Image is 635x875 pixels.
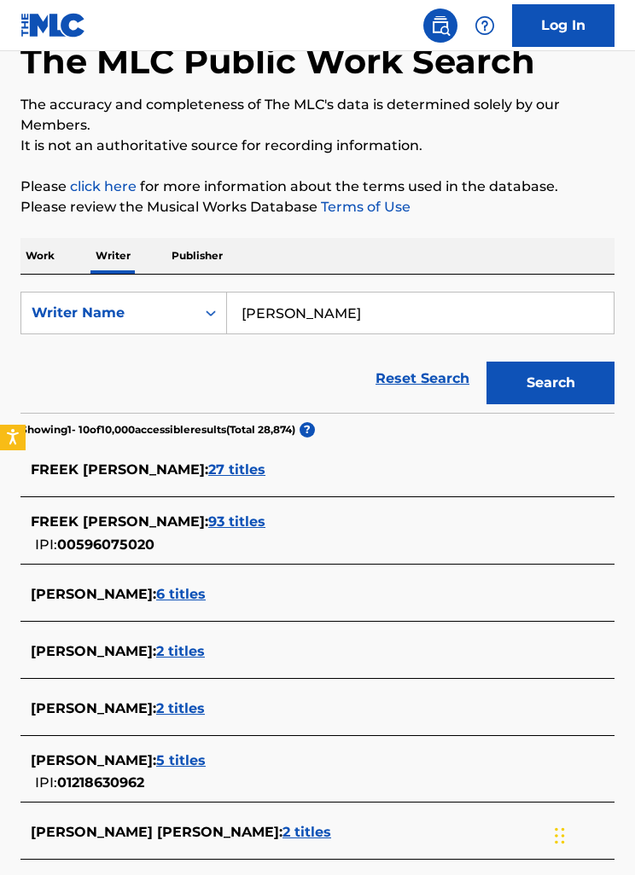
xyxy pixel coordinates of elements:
[70,178,137,194] a: click here
[20,177,615,197] p: Please for more information about the terms used in the database.
[468,9,502,43] div: Help
[486,362,615,404] button: Search
[166,238,228,274] p: Publisher
[156,643,205,659] span: 2 titles
[31,586,156,602] span: [PERSON_NAME] :
[31,824,283,840] span: [PERSON_NAME] [PERSON_NAME] :
[550,793,635,875] iframe: Chat Widget
[31,461,208,478] span: FREEK [PERSON_NAME] :
[156,752,206,768] span: 5 titles
[57,536,154,553] span: 00596075020
[31,700,156,716] span: [PERSON_NAME] :
[156,586,206,602] span: 6 titles
[367,360,478,397] a: Reset Search
[208,513,265,530] span: 93 titles
[300,422,315,437] span: ?
[156,700,205,716] span: 2 titles
[208,461,265,478] span: 27 titles
[31,752,156,768] span: [PERSON_NAME] :
[423,9,457,43] a: Public Search
[31,643,156,659] span: [PERSON_NAME] :
[283,824,331,840] span: 2 titles
[512,4,615,47] a: Log In
[555,810,565,861] div: Drag
[20,197,615,217] p: Please review the Musical Works Database
[32,303,185,323] div: Writer Name
[35,536,57,553] span: IPI:
[20,40,535,83] h1: The MLC Public Work Search
[20,292,615,413] form: Search Form
[20,13,86,38] img: MLC Logo
[31,513,208,530] span: FREEK [PERSON_NAME] :
[317,199,411,215] a: Terms of Use
[475,15,495,36] img: help
[20,136,615,156] p: It is not an authoritative source for recording information.
[90,238,136,274] p: Writer
[35,774,57,791] span: IPI:
[20,422,295,437] p: Showing 1 - 10 of 10,000 accessible results (Total 28,874 )
[20,238,60,274] p: Work
[20,95,615,136] p: The accuracy and completeness of The MLC's data is determined solely by our Members.
[430,15,451,36] img: search
[57,774,144,791] span: 01218630962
